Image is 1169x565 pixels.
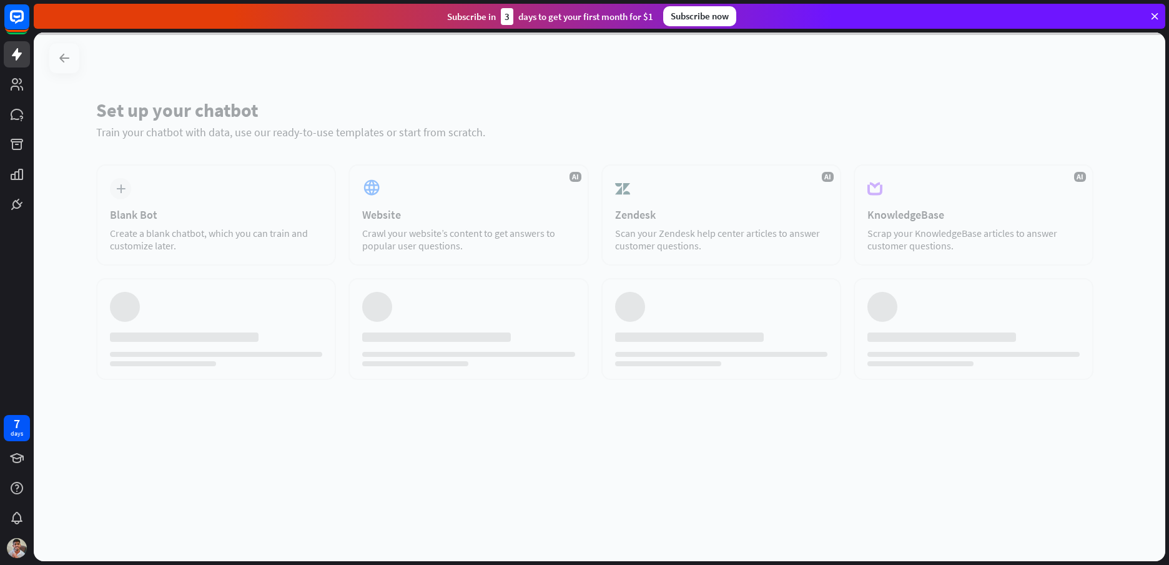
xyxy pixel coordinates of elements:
div: 7 [14,418,20,429]
div: days [11,429,23,438]
div: Subscribe now [663,6,736,26]
div: 3 [501,8,513,25]
a: 7 days [4,415,30,441]
div: Subscribe in days to get your first month for $1 [447,8,653,25]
